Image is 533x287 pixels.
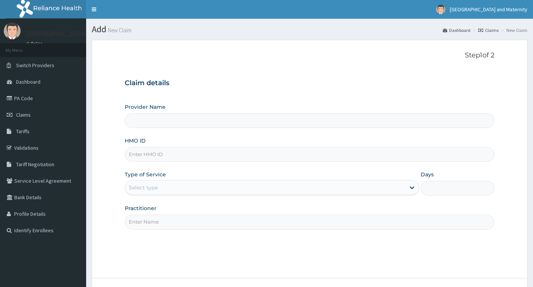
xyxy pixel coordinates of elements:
[125,204,157,212] label: Practitioner
[16,161,54,168] span: Tariff Negotiation
[92,24,527,34] h1: Add
[125,147,494,162] input: Enter HMO ID
[499,27,527,33] li: New Claim
[443,27,470,33] a: Dashboard
[106,27,131,33] small: New Claim
[125,215,494,229] input: Enter Name
[125,79,494,87] h3: Claim details
[478,27,499,33] a: Claims
[450,6,527,13] span: [GEOGRAPHIC_DATA] and Maternity
[16,78,40,85] span: Dashboard
[26,41,44,46] a: Online
[436,5,445,14] img: User Image
[16,128,30,135] span: Tariffs
[125,137,146,144] label: HMO ID
[26,30,130,37] p: [GEOGRAPHIC_DATA] and Maternity
[4,23,21,39] img: User Image
[421,171,434,178] label: Days
[129,184,158,191] div: Select type
[125,103,166,111] label: Provider Name
[125,171,166,178] label: Type of Service
[125,51,494,60] p: Step 1 of 2
[16,62,54,69] span: Switch Providers
[16,111,31,118] span: Claims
